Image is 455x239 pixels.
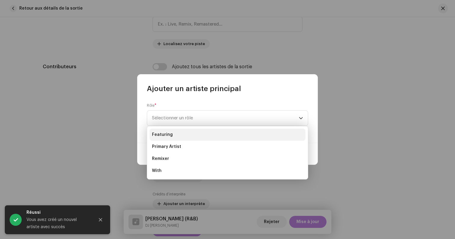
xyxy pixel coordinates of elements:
span: With [152,168,162,174]
div: Vous avez créé un nouvel artiste avec succès [26,216,90,231]
li: Featuring [150,129,305,141]
li: Primary Artist [150,141,305,153]
ul: Option List [147,126,308,179]
label: Rôle [147,103,156,108]
span: Featuring [152,132,173,138]
span: Ajouter un artiste principal [147,84,241,93]
span: Primary Artist [152,144,181,150]
button: Close [94,214,107,226]
span: Sélectionner un rôle [152,111,299,126]
span: Remixer [152,156,169,162]
li: Remixer [150,153,305,165]
div: Réussi [26,209,90,216]
li: With [150,165,305,177]
div: dropdown trigger [299,111,303,126]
